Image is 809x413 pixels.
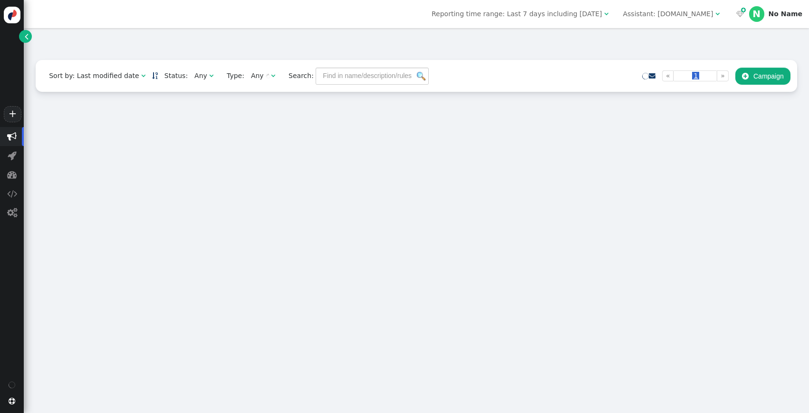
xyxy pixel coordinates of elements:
a:  [649,72,655,79]
span: Type: [220,71,244,81]
div: Any [251,71,264,81]
div: No Name [769,10,802,18]
span:  [7,170,17,179]
div: N [749,6,764,21]
div: Assistant: [DOMAIN_NAME] [623,9,713,19]
span: Search: [282,72,314,79]
span:  [7,132,17,141]
span:  [9,398,15,404]
img: loading.gif [266,74,271,79]
span: 1 [692,72,699,79]
span:  [271,72,275,79]
a: » [717,70,729,81]
span:  [7,208,17,217]
span: Sorted in descending order [152,72,158,79]
div: Any [194,71,207,81]
a:   [734,9,745,19]
span:  [715,10,720,17]
span:  [741,6,746,14]
a:  [152,72,158,79]
img: logo-icon.svg [4,7,20,23]
span:  [141,72,145,79]
a:  [19,30,32,43]
span: Reporting time range: Last 7 days including [DATE] [432,10,602,18]
span:  [604,10,608,17]
span:  [742,72,749,80]
a: « [662,70,674,81]
img: icon_search.png [417,72,425,80]
span:  [209,72,213,79]
input: Find in name/description/rules [316,68,429,85]
span: Status: [158,71,188,81]
button: Campaign [735,68,790,85]
a: + [4,106,21,122]
span:  [7,189,17,198]
span:  [736,10,744,17]
span:  [25,31,29,41]
div: Sort by: Last modified date [49,71,139,81]
span:  [8,151,17,160]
